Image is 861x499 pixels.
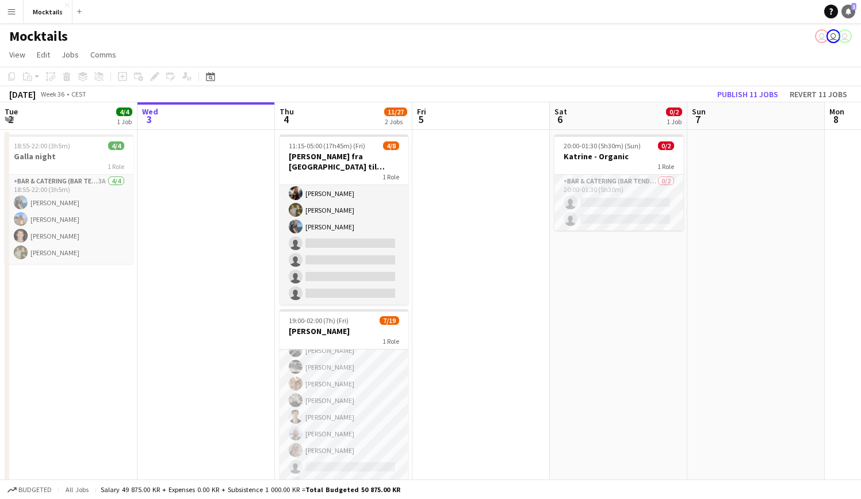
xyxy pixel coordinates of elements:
[305,485,400,494] span: Total Budgeted 50 875.00 KR
[280,151,408,172] h3: [PERSON_NAME] fra [GEOGRAPHIC_DATA] til [GEOGRAPHIC_DATA]
[384,108,407,116] span: 11/27
[101,485,400,494] div: Salary 49 875.00 KR + Expenses 0.00 KR + Subsistence 1 000.00 KR =
[280,149,408,305] app-card-role: Bar & Catering (Bar Tender)4/811:15-05:00 (17h45m)[PERSON_NAME][PERSON_NAME][PERSON_NAME][PERSON_...
[5,47,30,62] a: View
[553,113,567,126] span: 6
[280,309,408,479] app-job-card: 19:00-02:00 (7h) (Fri)7/19[PERSON_NAME]1 RoleBar & Catering (Bar Tender)7/1919:00-02:00 (7h)[PERS...
[289,316,349,325] span: 19:00-02:00 (7h) (Fri)
[9,49,25,60] span: View
[658,141,674,150] span: 0/2
[18,486,52,494] span: Budgeted
[278,113,294,126] span: 4
[829,106,844,117] span: Mon
[280,106,294,117] span: Thu
[289,141,365,150] span: 11:15-05:00 (17h45m) (Fri)
[14,141,70,150] span: 18:55-22:00 (3h5m)
[116,108,132,116] span: 4/4
[415,113,426,126] span: 5
[280,326,408,336] h3: [PERSON_NAME]
[841,5,855,18] a: 1
[667,117,682,126] div: 1 Job
[32,47,55,62] a: Edit
[140,113,158,126] span: 3
[71,90,86,98] div: CEST
[554,151,683,162] h3: Katrine - Organic
[63,485,91,494] span: All jobs
[9,28,68,45] h1: Mocktails
[564,141,641,150] span: 20:00-01:30 (5h30m) (Sun)
[90,49,116,60] span: Comms
[383,141,399,150] span: 4/8
[713,87,783,102] button: Publish 11 jobs
[24,1,72,23] button: Mocktails
[5,151,133,162] h3: Galla night
[785,87,852,102] button: Revert 11 jobs
[37,49,50,60] span: Edit
[838,29,852,43] app-user-avatar: Hektor Pantas
[554,135,683,231] app-job-card: 20:00-01:30 (5h30m) (Sun)0/2Katrine - Organic1 RoleBar & Catering (Bar Tender)0/220:00-01:30 (5h30m)
[666,108,682,116] span: 0/2
[826,29,840,43] app-user-avatar: Hektor Pantas
[280,135,408,305] app-job-card: 11:15-05:00 (17h45m) (Fri)4/8[PERSON_NAME] fra [GEOGRAPHIC_DATA] til [GEOGRAPHIC_DATA]1 RoleBar &...
[142,106,158,117] span: Wed
[692,106,706,117] span: Sun
[657,162,674,171] span: 1 Role
[417,106,426,117] span: Fri
[851,3,856,10] span: 1
[5,135,133,264] app-job-card: 18:55-22:00 (3h5m)4/4Galla night1 RoleBar & Catering (Bar Tender)3A4/418:55-22:00 (3h5m)[PERSON_N...
[380,316,399,325] span: 7/19
[385,117,407,126] div: 2 Jobs
[9,89,36,100] div: [DATE]
[382,172,399,181] span: 1 Role
[117,117,132,126] div: 1 Job
[5,175,133,264] app-card-role: Bar & Catering (Bar Tender)3A4/418:55-22:00 (3h5m)[PERSON_NAME][PERSON_NAME][PERSON_NAME][PERSON_...
[3,113,18,126] span: 2
[62,49,79,60] span: Jobs
[6,483,53,496] button: Budgeted
[382,337,399,346] span: 1 Role
[815,29,829,43] app-user-avatar: Hektor Pantas
[690,113,706,126] span: 7
[38,90,67,98] span: Week 36
[554,106,567,117] span: Sat
[5,106,18,117] span: Tue
[108,162,124,171] span: 1 Role
[86,47,121,62] a: Comms
[828,113,844,126] span: 8
[57,47,83,62] a: Jobs
[554,175,683,231] app-card-role: Bar & Catering (Bar Tender)0/220:00-01:30 (5h30m)
[108,141,124,150] span: 4/4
